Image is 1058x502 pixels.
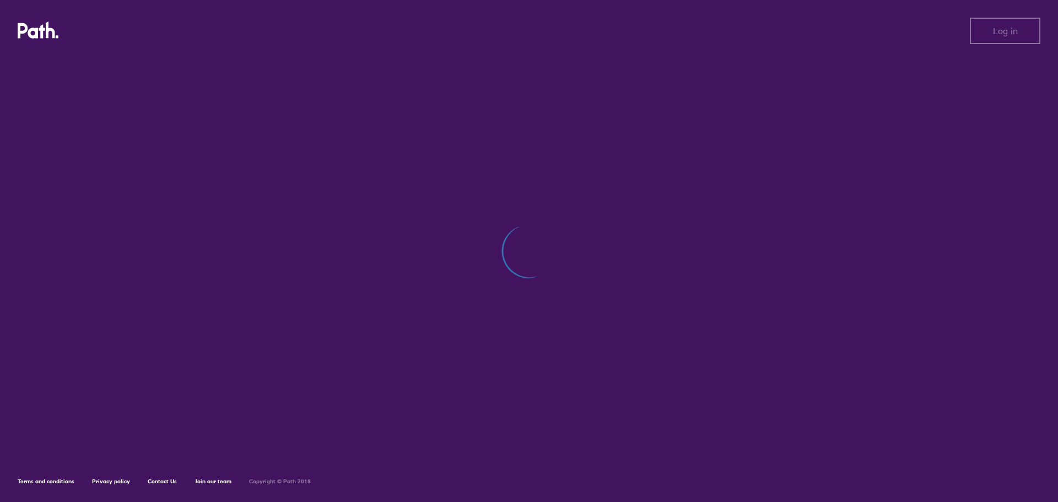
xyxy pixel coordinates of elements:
a: Join our team [195,478,231,485]
h6: Copyright © Path 2018 [249,478,311,485]
a: Terms and conditions [18,478,74,485]
button: Log in [970,18,1040,44]
span: Log in [993,26,1018,36]
a: Contact Us [148,478,177,485]
a: Privacy policy [92,478,130,485]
